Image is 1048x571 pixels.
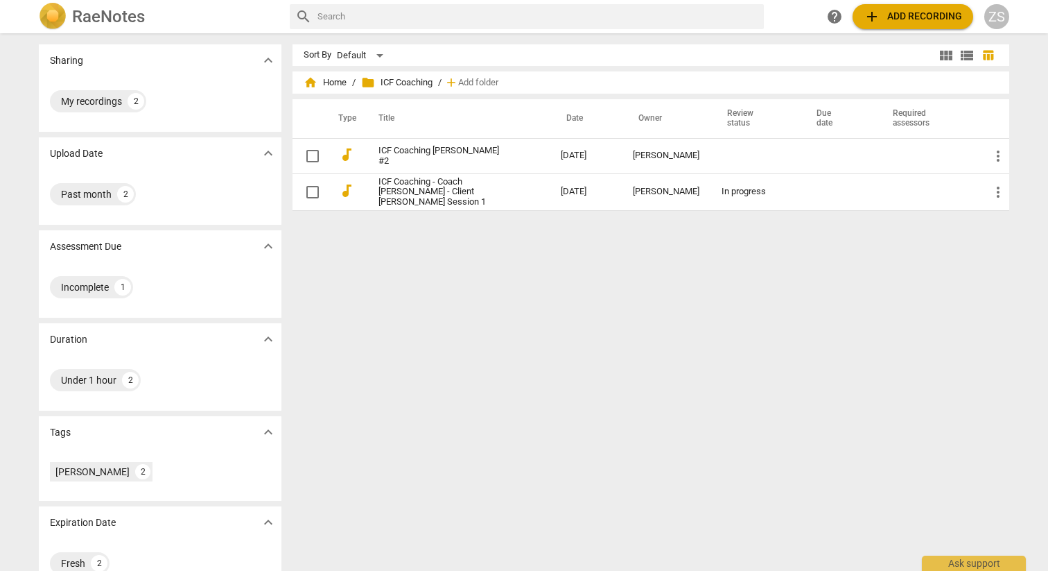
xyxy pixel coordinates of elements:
[117,186,134,203] div: 2
[61,94,122,108] div: My recordings
[922,556,1026,571] div: Ask support
[128,93,144,110] div: 2
[338,182,355,199] span: audiotrack
[361,76,433,90] span: ICF Coaching
[864,8,962,25] span: Add recording
[378,146,511,167] a: ICF Coaching [PERSON_NAME] #2
[258,329,279,350] button: Show more
[338,146,355,163] span: audiotrack
[864,8,880,25] span: add
[633,187,699,197] div: [PERSON_NAME]
[72,7,145,26] h2: RaeNotes
[260,514,277,531] span: expand_more
[39,3,67,31] img: Logo
[258,143,279,164] button: Show more
[327,99,362,138] th: Type
[61,280,109,294] div: Incomplete
[50,239,121,254] p: Assessment Due
[938,47,954,64] span: view_module
[304,50,331,60] div: Sort By
[458,78,498,88] span: Add folder
[710,99,800,138] th: Review status
[822,4,847,29] a: Help
[876,99,979,138] th: Required assessors
[550,99,622,138] th: Date
[50,425,71,440] p: Tags
[260,238,277,255] span: expand_more
[50,146,103,161] p: Upload Date
[122,372,139,389] div: 2
[114,279,131,296] div: 1
[622,99,710,138] th: Owner
[295,8,312,25] span: search
[50,332,87,347] p: Duration
[550,173,622,211] td: [DATE]
[826,8,843,25] span: help
[378,177,511,208] a: ICF Coaching - Coach [PERSON_NAME] - Client [PERSON_NAME] Session 1
[61,373,116,387] div: Under 1 hour
[260,145,277,162] span: expand_more
[258,50,279,71] button: Show more
[936,45,957,66] button: Tile view
[990,184,1006,201] span: more_vert
[800,99,876,138] th: Due date
[61,556,85,570] div: Fresh
[990,148,1006,164] span: more_vert
[362,99,550,138] th: Title
[981,49,995,62] span: table_chart
[361,76,375,90] span: folder
[352,78,356,88] span: /
[135,464,150,479] div: 2
[304,76,317,90] span: home
[258,512,279,533] button: Show more
[50,53,83,68] p: Sharing
[444,76,458,90] span: add
[957,45,977,66] button: List view
[55,465,130,479] div: [PERSON_NAME]
[61,187,112,201] div: Past month
[304,76,347,90] span: Home
[959,47,975,64] span: view_list
[317,6,758,28] input: Search
[50,515,116,530] p: Expiration Date
[722,187,789,197] div: In progress
[633,151,699,161] div: [PERSON_NAME]
[260,52,277,69] span: expand_more
[550,138,622,173] td: [DATE]
[977,45,998,66] button: Table view
[39,3,279,31] a: LogoRaeNotes
[258,422,279,443] button: Show more
[258,236,279,257] button: Show more
[337,44,388,67] div: Default
[438,78,442,88] span: /
[984,4,1009,29] button: ZS
[260,331,277,348] span: expand_more
[260,424,277,441] span: expand_more
[853,4,973,29] button: Upload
